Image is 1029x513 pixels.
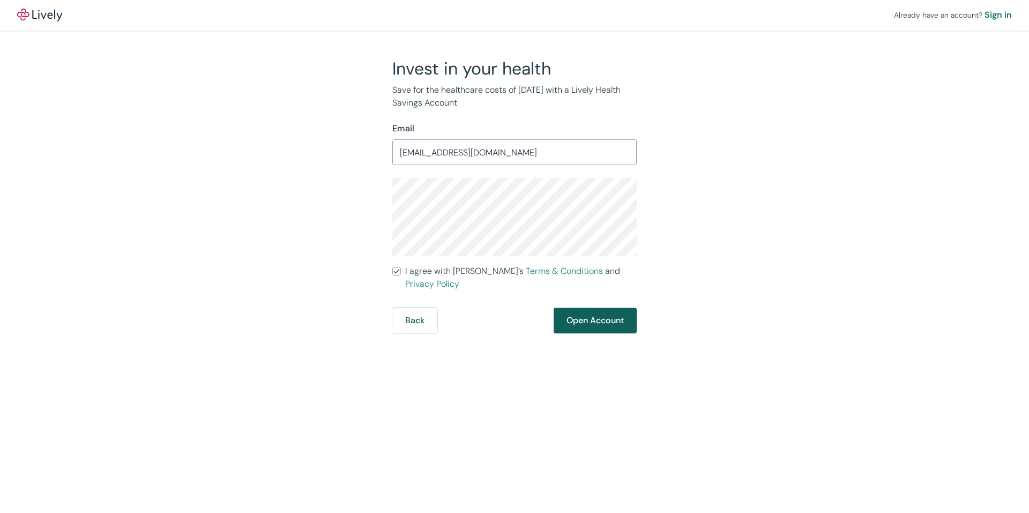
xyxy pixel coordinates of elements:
a: Sign in [985,9,1012,21]
a: Privacy Policy [405,278,459,289]
label: Email [392,122,414,135]
button: Open Account [554,308,637,333]
div: Already have an account? [894,9,1012,21]
h2: Invest in your health [392,58,637,79]
a: LivelyLively [17,9,62,21]
span: I agree with [PERSON_NAME]’s and [405,265,637,291]
img: Lively [17,9,62,21]
a: Terms & Conditions [526,265,603,277]
button: Back [392,308,437,333]
p: Save for the healthcare costs of [DATE] with a Lively Health Savings Account [392,84,637,109]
